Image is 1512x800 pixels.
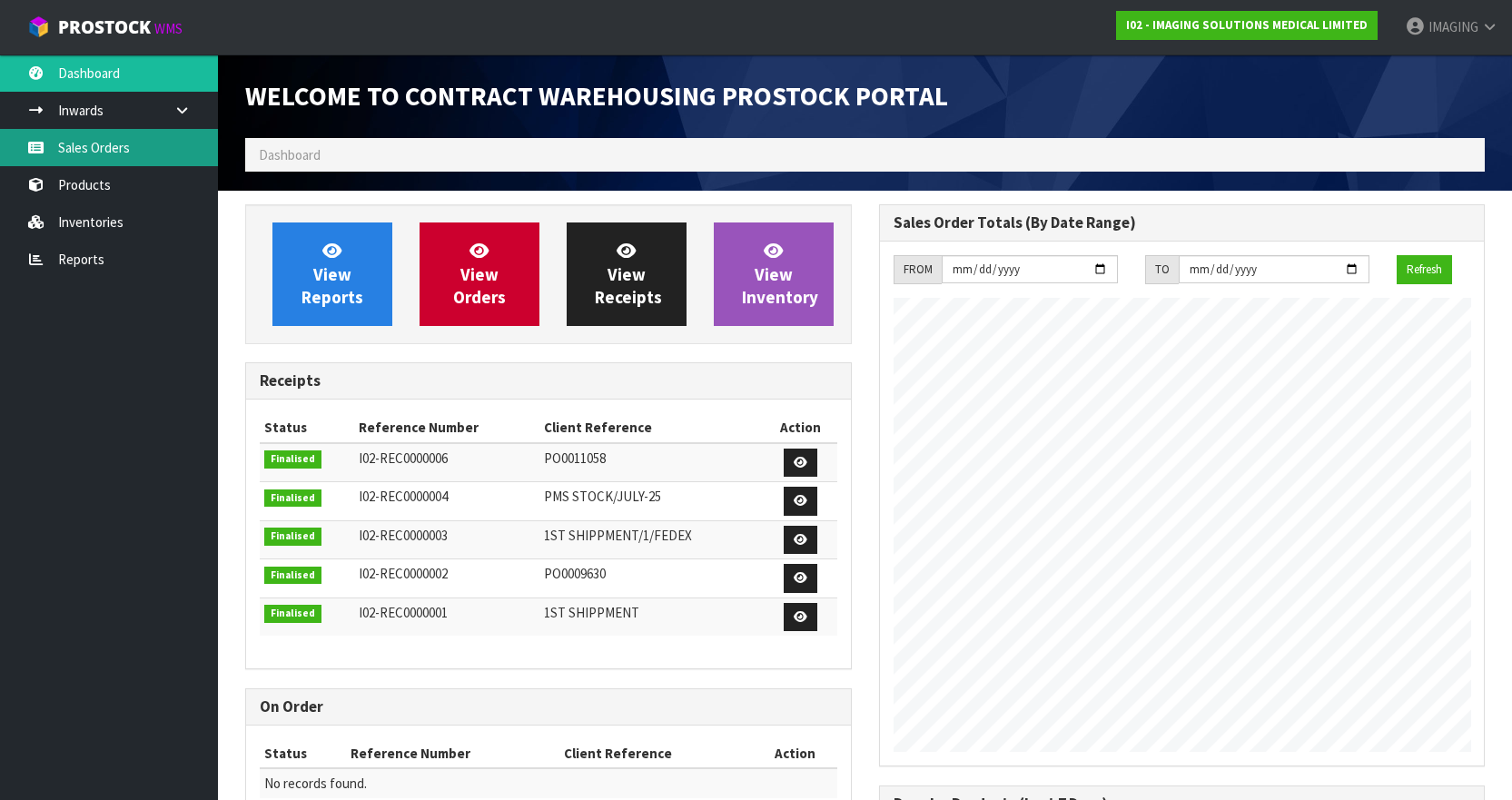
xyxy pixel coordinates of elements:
span: 1ST SHIPPMENT/1/FEDEX [544,527,692,544]
span: Finalised [264,450,321,469]
th: Client Reference [539,413,765,442]
th: Client Reference [559,739,754,768]
h3: Receipts [260,372,837,390]
span: Welcome to Contract Warehousing ProStock Portal [245,79,948,113]
span: Finalised [264,528,321,546]
h3: Sales Order Totals (By Date Range) [894,214,1471,232]
span: View Reports [301,240,363,308]
span: Dashboard [259,146,321,163]
h3: On Order [260,698,837,716]
span: I02-REC0000003 [359,527,448,544]
th: Reference Number [346,739,560,768]
a: ViewReports [272,222,392,326]
button: Refresh [1397,255,1452,284]
span: IMAGING [1428,18,1478,35]
span: I02-REC0000004 [359,488,448,505]
span: I02-REC0000006 [359,449,448,467]
span: PO0011058 [544,449,606,467]
a: ViewReceipts [567,222,687,326]
span: PMS STOCK/JULY-25 [544,488,661,505]
div: TO [1145,255,1179,284]
a: ViewOrders [420,222,539,326]
th: Action [754,739,836,768]
a: ViewInventory [714,222,834,326]
th: Action [765,413,836,442]
strong: I02 - IMAGING SOLUTIONS MEDICAL LIMITED [1126,17,1368,33]
th: Status [260,739,346,768]
span: View Inventory [742,240,818,308]
span: PO0009630 [544,565,606,582]
th: Reference Number [354,413,539,442]
span: Finalised [264,605,321,623]
span: I02-REC0000001 [359,604,448,621]
small: WMS [154,20,183,37]
div: FROM [894,255,942,284]
span: 1ST SHIPPMENT [544,604,639,621]
td: No records found. [260,768,837,797]
span: Finalised [264,489,321,508]
span: Finalised [264,567,321,585]
span: View Receipts [595,240,662,308]
span: I02-REC0000002 [359,565,448,582]
span: View Orders [453,240,506,308]
span: ProStock [58,15,151,39]
th: Status [260,413,354,442]
img: cube-alt.png [27,15,50,38]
